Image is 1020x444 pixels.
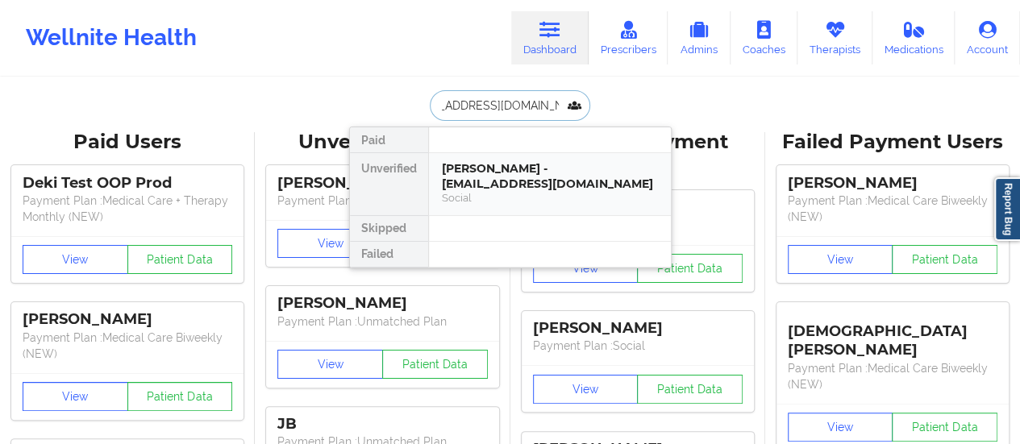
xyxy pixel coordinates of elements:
[277,350,383,379] button: View
[350,153,428,216] div: Unverified
[788,360,997,392] p: Payment Plan : Medical Care Biweekly (NEW)
[23,193,232,225] p: Payment Plan : Medical Care + Therapy Monthly (NEW)
[892,413,997,442] button: Patient Data
[637,254,743,283] button: Patient Data
[994,177,1020,241] a: Report Bug
[127,382,233,411] button: Patient Data
[350,127,428,153] div: Paid
[382,350,488,379] button: Patient Data
[277,415,487,434] div: JB
[442,191,658,205] div: Social
[127,245,233,274] button: Patient Data
[23,174,232,193] div: Deki Test OOP Prod
[788,413,893,442] button: View
[788,193,997,225] p: Payment Plan : Medical Care Biweekly (NEW)
[892,245,997,274] button: Patient Data
[277,313,487,330] p: Payment Plan : Unmatched Plan
[277,294,487,313] div: [PERSON_NAME]
[277,193,487,209] p: Payment Plan : Unmatched Plan
[776,130,1009,155] div: Failed Payment Users
[266,130,498,155] div: Unverified Users
[955,11,1020,64] a: Account
[589,11,668,64] a: Prescribers
[442,161,658,191] div: [PERSON_NAME] - [EMAIL_ADDRESS][DOMAIN_NAME]
[731,11,797,64] a: Coaches
[533,375,639,404] button: View
[637,375,743,404] button: Patient Data
[533,338,743,354] p: Payment Plan : Social
[533,319,743,338] div: [PERSON_NAME]
[350,242,428,268] div: Failed
[23,310,232,329] div: [PERSON_NAME]
[23,382,128,411] button: View
[350,216,428,242] div: Skipped
[23,330,232,362] p: Payment Plan : Medical Care Biweekly (NEW)
[533,254,639,283] button: View
[872,11,955,64] a: Medications
[788,245,893,274] button: View
[788,310,997,359] div: [DEMOGRAPHIC_DATA][PERSON_NAME]
[668,11,731,64] a: Admins
[511,11,589,64] a: Dashboard
[277,229,383,258] button: View
[277,174,487,193] div: [PERSON_NAME]
[23,245,128,274] button: View
[11,130,244,155] div: Paid Users
[788,174,997,193] div: [PERSON_NAME]
[797,11,872,64] a: Therapists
